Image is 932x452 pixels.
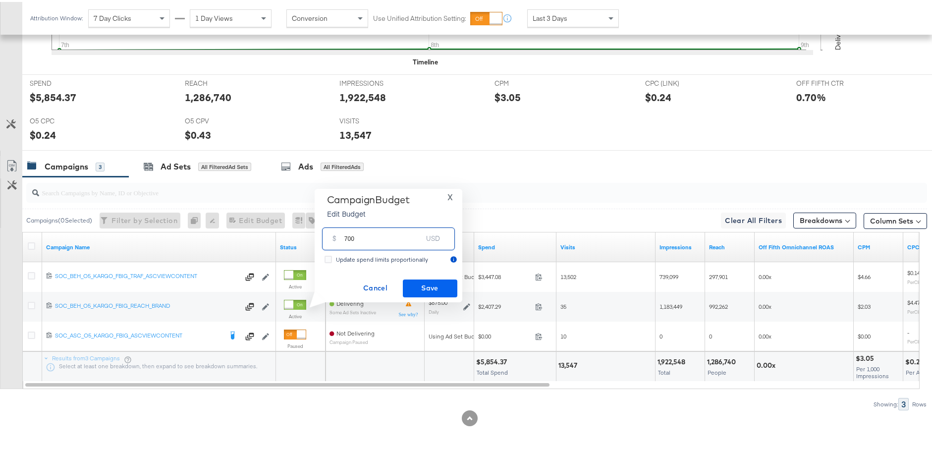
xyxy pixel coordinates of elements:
[659,301,682,308] span: 1,183,449
[339,88,386,103] div: 1,922,548
[403,278,457,295] button: Save
[478,271,531,279] span: $3,447.08
[907,297,920,304] span: $4.47
[94,12,131,21] span: 7 Day Clicks
[348,278,403,295] button: Cancel
[407,280,453,292] span: Save
[477,367,508,374] span: Total Spend
[856,363,889,378] span: Per 1,000 Impressions
[759,241,850,249] a: 9/20 Update
[344,222,423,243] input: Enter your budget
[96,161,105,169] div: 3
[759,301,771,308] span: 0.00x
[709,271,728,279] span: 297,901
[858,241,899,249] a: The average cost you've paid to have 1,000 impressions of your ad.
[188,211,206,226] div: 0
[796,88,826,103] div: 0.70%
[725,213,782,225] span: Clear All Filters
[321,161,364,169] div: All Filtered Ads
[30,88,76,103] div: $5,854.37
[336,254,428,261] span: Update spend limits proportionally
[161,159,191,170] div: Ad Sets
[659,331,662,338] span: 0
[55,330,222,339] a: SOC_ASC_O5_KARGO_FBIG_ASCVIEWCONTENT
[46,241,272,249] a: Your campaign name.
[30,114,104,124] span: O5 CPC
[185,114,259,124] span: O5 CPV
[478,331,531,338] span: $0.00
[429,297,447,305] div: $875.00
[447,188,453,202] span: X
[30,13,83,20] div: Attribution Window:
[339,77,414,86] span: IMPRESSIONS
[39,177,844,196] input: Search Campaigns by Name, ID or Objective
[478,301,531,308] span: $2,407.29
[55,270,239,278] div: SOC_BEH_O5_KARGO_FBIG_TRAF_ASCVIEWCONTENT
[413,56,438,65] div: Timeline
[912,399,927,406] div: Rows
[796,77,871,86] span: OFF FIFTH CTR
[327,192,410,204] div: Campaign Budget
[476,355,510,365] div: $5,854.37
[858,271,871,279] span: $4.66
[560,301,566,308] span: 35
[329,230,340,248] div: $
[195,12,233,21] span: 1 Day Views
[757,359,778,368] div: 0.00x
[339,126,372,140] div: 13,547
[443,192,457,199] button: X
[709,331,712,338] span: 0
[55,300,239,308] div: SOC_BEH_O5_KARGO_FBIG_REACH_BRAND
[329,308,376,313] sub: Some Ad Sets Inactive
[284,282,306,288] label: Active
[721,211,786,226] button: Clear All Filters
[198,161,251,169] div: All Filtered Ad Sets
[30,77,104,86] span: SPEND
[339,114,414,124] span: VISITS
[873,399,898,406] div: Showing:
[55,270,239,280] a: SOC_BEH_O5_KARGO_FBIG_TRAF_ASCVIEWCONTENT
[833,23,842,48] text: Delivery
[558,359,580,368] div: 13,547
[658,367,670,374] span: Total
[336,328,375,335] span: Not Delivering
[280,241,322,249] a: Shows the current state of your Ad Campaign.
[898,396,909,408] div: 3
[645,88,671,103] div: $0.24
[185,126,211,140] div: $0.43
[709,301,728,308] span: 992,262
[30,126,56,140] div: $0.24
[352,280,399,292] span: Cancel
[429,331,484,339] div: Using Ad Set Budget
[907,267,920,275] span: $0.14
[645,77,719,86] span: CPC (LINK)
[759,331,771,338] span: 0.00x
[907,327,909,334] span: -
[329,338,375,343] sub: Campaign Paused
[709,241,751,249] a: The number of people your ad was served to.
[284,311,306,318] label: Active
[659,271,678,279] span: 739,099
[708,367,726,374] span: People
[856,352,877,361] div: $3.05
[26,214,92,223] div: Campaigns ( 0 Selected)
[560,331,566,338] span: 10
[793,211,856,226] button: Breakdowns
[858,301,871,308] span: $2.03
[659,241,701,249] a: The number of times your ad was served. On mobile apps an ad is counted as served the first time ...
[292,12,328,21] span: Conversion
[494,88,521,103] div: $3.05
[494,77,569,86] span: CPM
[560,241,652,249] a: Omniture Visits
[185,77,259,86] span: REACH
[858,331,871,338] span: $0.00
[45,159,88,170] div: Campaigns
[298,159,313,170] div: Ads
[422,230,444,248] div: USD
[658,355,688,365] div: 1,922,548
[336,298,364,305] span: Delivering
[55,300,239,310] a: SOC_BEH_O5_KARGO_FBIG_REACH_BRAND
[759,271,771,279] span: 0.00x
[905,355,927,365] div: $0.24
[429,307,439,313] sub: Daily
